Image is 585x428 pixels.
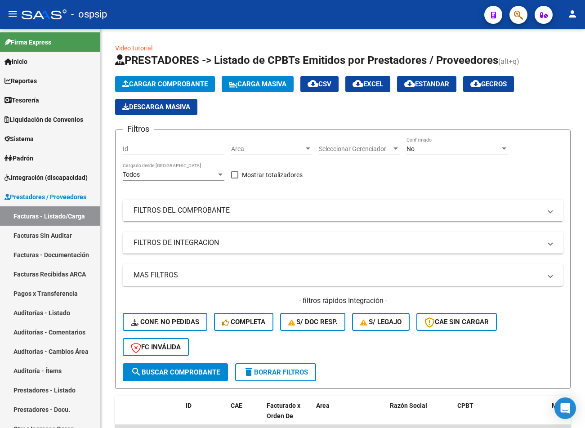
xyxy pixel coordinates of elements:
[470,80,507,88] span: Gecros
[404,78,415,89] mat-icon: cloud_download
[123,232,563,254] mat-expansion-panel-header: FILTROS DE INTEGRACION
[123,296,563,306] h4: - filtros rápidos Integración -
[567,9,578,19] mat-icon: person
[214,313,273,331] button: Completa
[115,99,197,115] app-download-masive: Descarga masiva de comprobantes (adjuntos)
[222,318,265,326] span: Completa
[115,54,498,67] span: PRESTADORES -> Listado de CPBTs Emitidos por Prestadores / Proveedores
[123,171,140,178] span: Todos
[71,4,107,24] span: - ospsip
[222,76,294,92] button: Carga Masiva
[115,45,152,52] a: Video tutorial
[123,363,228,381] button: Buscar Comprobante
[4,76,37,86] span: Reportes
[397,76,456,92] button: Estandar
[352,313,410,331] button: S/ legajo
[4,173,88,183] span: Integración (discapacidad)
[242,169,303,180] span: Mostrar totalizadores
[122,103,190,111] span: Descarga Masiva
[134,205,541,215] mat-panel-title: FILTROS DEL COMPROBANTE
[4,37,51,47] span: Firma Express
[122,80,208,88] span: Cargar Comprobante
[131,368,220,376] span: Buscar Comprobante
[353,80,383,88] span: EXCEL
[123,338,189,356] button: FC Inválida
[4,57,27,67] span: Inicio
[131,318,199,326] span: Conf. no pedidas
[554,397,576,419] div: Open Intercom Messenger
[131,366,142,377] mat-icon: search
[316,402,330,409] span: Area
[308,80,331,88] span: CSV
[243,368,308,376] span: Borrar Filtros
[134,270,541,280] mat-panel-title: MAS FILTROS
[416,313,497,331] button: CAE SIN CARGAR
[134,238,541,248] mat-panel-title: FILTROS DE INTEGRACION
[300,76,339,92] button: CSV
[4,153,33,163] span: Padrón
[186,402,192,409] span: ID
[4,134,34,144] span: Sistema
[115,76,215,92] button: Cargar Comprobante
[406,145,415,152] span: No
[288,318,338,326] span: S/ Doc Resp.
[115,99,197,115] button: Descarga Masiva
[390,402,427,409] span: Razón Social
[404,80,449,88] span: Estandar
[308,78,318,89] mat-icon: cloud_download
[4,95,39,105] span: Tesorería
[131,343,181,351] span: FC Inválida
[424,318,489,326] span: CAE SIN CARGAR
[470,78,481,89] mat-icon: cloud_download
[231,145,304,153] span: Area
[463,76,514,92] button: Gecros
[552,402,570,409] span: Monto
[267,402,300,419] span: Facturado x Orden De
[123,264,563,286] mat-expansion-panel-header: MAS FILTROS
[243,366,254,377] mat-icon: delete
[353,78,363,89] mat-icon: cloud_download
[345,76,390,92] button: EXCEL
[360,318,402,326] span: S/ legajo
[498,57,519,66] span: (alt+q)
[235,363,316,381] button: Borrar Filtros
[123,123,154,135] h3: Filtros
[231,402,242,409] span: CAE
[7,9,18,19] mat-icon: menu
[457,402,473,409] span: CPBT
[4,115,83,125] span: Liquidación de Convenios
[123,313,207,331] button: Conf. no pedidas
[280,313,346,331] button: S/ Doc Resp.
[319,145,392,153] span: Seleccionar Gerenciador
[123,200,563,221] mat-expansion-panel-header: FILTROS DEL COMPROBANTE
[4,192,86,202] span: Prestadores / Proveedores
[229,80,286,88] span: Carga Masiva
